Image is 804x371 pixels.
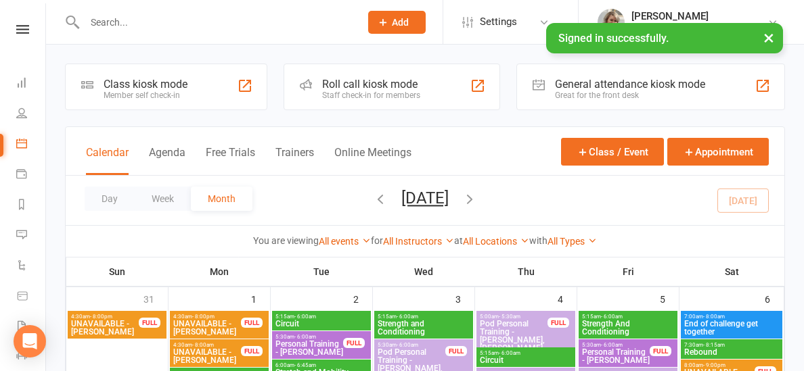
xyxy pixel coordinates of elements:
span: 5:15am [377,314,470,320]
span: - 8:15am [703,342,725,348]
span: 7:30am [684,342,780,348]
span: Pod Personal Training - [PERSON_NAME], [PERSON_NAME] [479,320,548,352]
strong: You are viewing [253,235,319,246]
span: Strength And Conditioning [581,320,675,336]
div: FULL [139,318,160,328]
a: All Types [548,236,597,247]
span: - 8:00am [192,342,214,348]
th: Fri [577,257,679,286]
button: Day [85,187,135,211]
button: Trainers [275,146,314,175]
span: 6:00am [275,362,368,368]
span: Add [392,17,409,28]
span: Settings [480,7,517,37]
span: Signed in successfully. [558,32,669,45]
button: Online Meetings [334,146,411,175]
span: 8:00am [684,362,755,368]
span: Circuit [479,356,573,364]
a: All Instructors [383,236,454,247]
strong: for [371,235,383,246]
span: 5:15am [275,314,368,320]
div: Staff check-in for members [322,91,420,100]
span: - 6:00am [601,314,623,320]
a: Product Sales [16,282,47,312]
a: All events [319,236,371,247]
th: Wed [373,257,475,286]
span: - 8:00pm [192,314,215,320]
span: UNAVAILABLE - [PERSON_NAME] [70,320,139,336]
span: UNAVAILABLE - [PERSON_NAME] [173,348,242,364]
div: Beyond Transformation Burleigh [631,22,767,34]
span: 4:30am [173,314,242,320]
button: × [757,23,781,52]
span: 5:15am [479,350,573,356]
th: Thu [475,257,577,286]
div: 1 [251,287,270,310]
span: 5:30am [377,342,446,348]
th: Mon [169,257,271,286]
span: - 8:00am [703,314,725,320]
div: FULL [343,338,365,348]
span: Circuit [275,320,368,328]
img: thumb_image1597172689.png [598,9,625,36]
button: Appointment [667,138,769,166]
button: Agenda [149,146,185,175]
div: FULL [445,346,467,356]
span: - 6:00am [499,350,520,356]
button: [DATE] [401,189,449,207]
th: Tue [271,257,373,286]
span: 5:30am [275,334,344,340]
strong: at [454,235,463,246]
span: - 6:00am [294,314,316,320]
div: Open Intercom Messenger [14,325,46,357]
div: FULL [548,318,569,328]
div: 3 [455,287,474,310]
div: 4 [558,287,577,310]
div: 5 [660,287,679,310]
span: - 9:00pm [703,362,725,368]
span: - 8:00pm [90,314,112,320]
span: 5:30am [581,342,650,348]
span: 4:30am [173,342,242,348]
span: Personal Training - [PERSON_NAME] [581,348,650,364]
span: - 6:45am [294,362,316,368]
button: Month [191,187,252,211]
span: Personal Training - [PERSON_NAME] [275,340,344,356]
div: FULL [650,346,671,356]
div: Great for the front desk [555,91,705,100]
div: FULL [241,346,263,356]
span: - 6:00am [601,342,623,348]
a: Payments [16,160,47,191]
span: - 6:00am [397,314,418,320]
th: Sun [66,257,169,286]
button: Week [135,187,191,211]
span: Strength and Conditioning [377,320,470,336]
button: Free Trials [206,146,255,175]
div: 31 [143,287,168,310]
div: Member self check-in [104,91,187,100]
span: UNAVAILABLE - [PERSON_NAME] [173,320,242,336]
div: Roll call kiosk mode [322,78,420,91]
span: - 6:00am [294,334,316,340]
a: People [16,99,47,130]
button: Class / Event [561,138,664,166]
div: [PERSON_NAME] [631,10,767,22]
span: 7:00am [684,314,780,320]
div: 2 [353,287,372,310]
span: Rebound [684,348,780,356]
div: FULL [241,318,263,328]
span: 5:15am [581,314,675,320]
a: Calendar [16,130,47,160]
span: - 6:00am [397,342,418,348]
div: General attendance kiosk mode [555,78,705,91]
a: Reports [16,191,47,221]
span: End of challenge get together [684,320,780,336]
a: Dashboard [16,69,47,99]
span: 5:00am [479,314,548,320]
button: Add [368,11,426,34]
button: Calendar [86,146,129,175]
a: All Locations [463,236,529,247]
input: Search... [81,13,351,32]
div: Class kiosk mode [104,78,187,91]
span: - 5:30am [499,314,520,320]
